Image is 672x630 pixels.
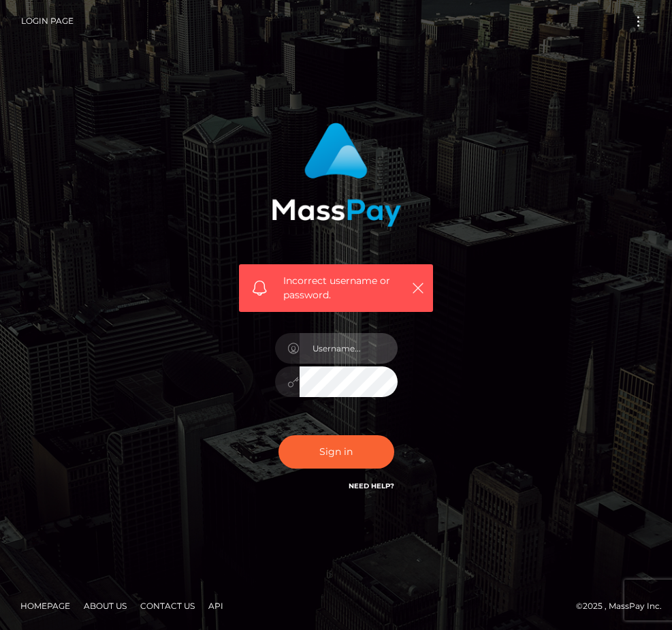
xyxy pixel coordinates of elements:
[10,599,662,614] div: © 2025 , MassPay Inc.
[626,12,651,31] button: Toggle navigation
[300,333,398,364] input: Username...
[278,435,394,469] button: Sign in
[135,595,200,616] a: Contact Us
[203,595,229,616] a: API
[283,274,404,302] span: Incorrect username or password.
[349,482,394,490] a: Need Help?
[15,595,76,616] a: Homepage
[78,595,132,616] a: About Us
[21,7,74,35] a: Login Page
[272,123,401,227] img: MassPay Login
